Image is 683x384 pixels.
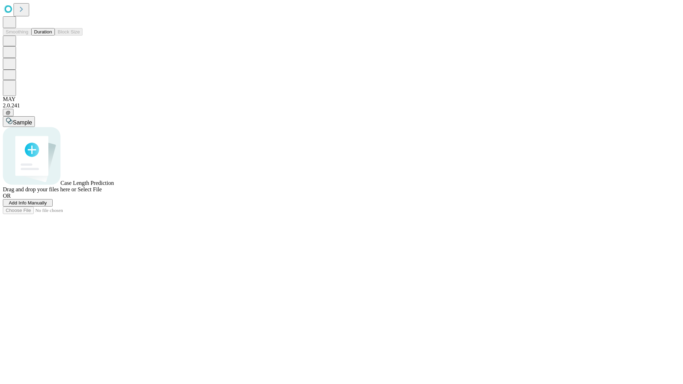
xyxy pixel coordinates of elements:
[31,28,55,36] button: Duration
[9,200,47,206] span: Add Info Manually
[3,199,53,207] button: Add Info Manually
[3,116,35,127] button: Sample
[3,109,14,116] button: @
[13,119,32,126] span: Sample
[3,193,11,199] span: OR
[60,180,114,186] span: Case Length Prediction
[3,96,680,102] div: MAY
[3,28,31,36] button: Smoothing
[3,186,76,192] span: Drag and drop your files here or
[6,110,11,115] span: @
[55,28,83,36] button: Block Size
[3,102,680,109] div: 2.0.241
[78,186,102,192] span: Select File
